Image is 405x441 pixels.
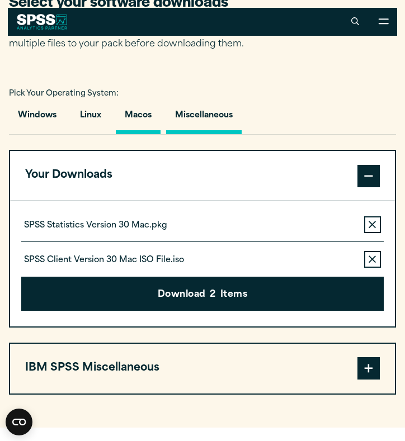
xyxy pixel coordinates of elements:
button: Miscellaneous [166,102,242,134]
div: Your Downloads [10,201,395,326]
button: Windows [9,102,65,134]
button: Open CMP widget [6,409,32,435]
button: Linux [71,102,110,134]
span: Pick Your Operating System: [9,90,119,97]
button: Your Downloads [10,151,395,201]
button: IBM SPSS Miscellaneous [10,344,395,393]
p: SPSS Client Version 30 Mac ISO File.iso [24,255,184,266]
button: Macos [116,102,161,134]
p: Use the table below to find and navigate to your desired downloads. You can add multiple files to... [9,20,384,53]
button: Download2Items [21,277,384,311]
p: SPSS Statistics Version 30 Mac.pkg [24,220,167,231]
img: SPSS White Logo [17,14,68,30]
span: 2 [210,288,215,302]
